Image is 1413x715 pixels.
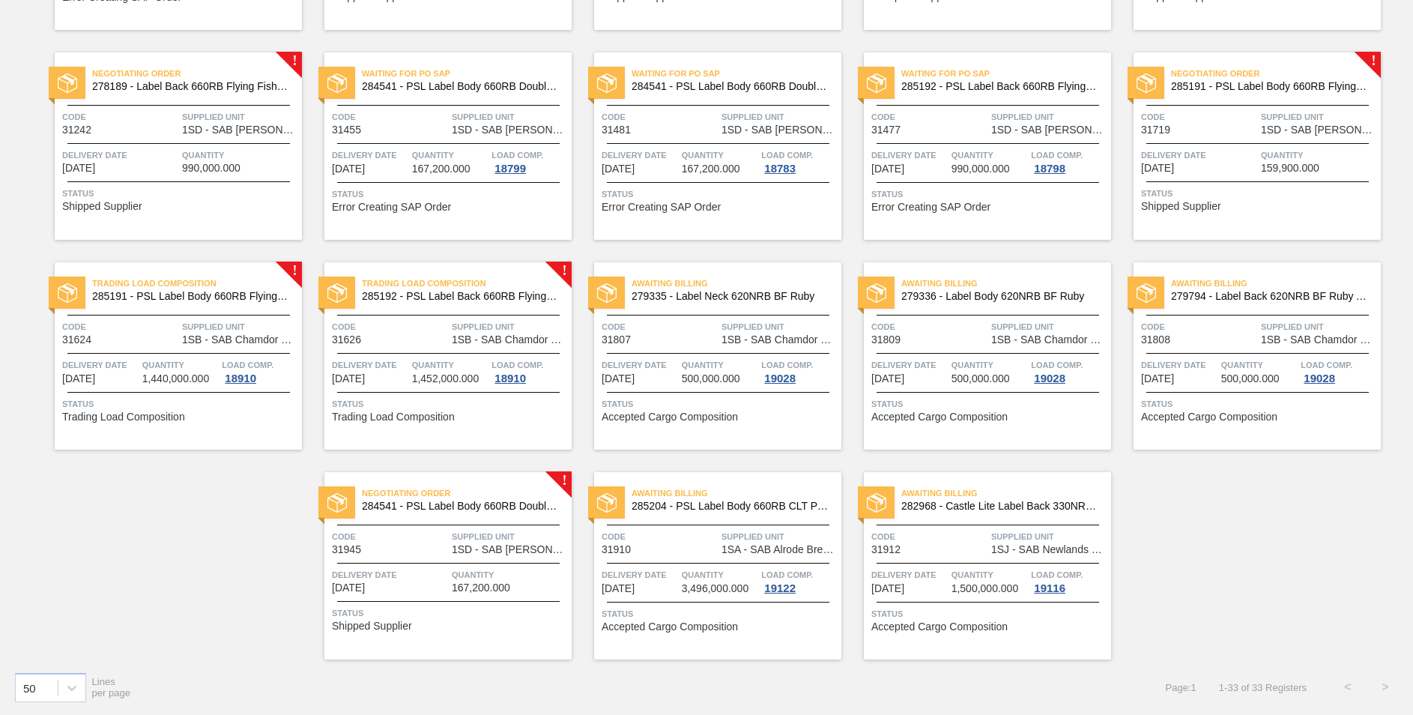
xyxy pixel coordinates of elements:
[602,319,718,334] span: Code
[871,124,901,136] span: 31477
[222,372,259,384] div: 18910
[602,396,838,411] span: Status
[62,109,178,124] span: Code
[332,187,568,202] span: Status
[1141,201,1221,212] span: Shipped Supplier
[1031,148,1083,163] span: Load Comp.
[452,582,510,594] span: 167,200.000
[632,291,829,302] span: 279335 - Label Neck 620NRB BF Ruby
[362,486,572,501] span: Negotiating Order
[1329,669,1367,706] button: <
[951,148,1028,163] span: Quantity
[602,621,738,633] span: Accepted Cargo Composition
[761,567,838,594] a: Load Comp.19122
[1031,582,1068,594] div: 19116
[572,52,841,240] a: statusWaiting for PO SAP284541 - PSL Label Body 660RB Double Malt 23Code31481Supplied Unit1SD - S...
[332,544,361,555] span: 31945
[632,276,841,291] span: Awaiting Billing
[62,163,95,174] span: 08/29/2025
[452,334,568,346] span: 1SB - SAB Chamdor Brewery
[62,124,91,136] span: 31242
[1171,66,1381,81] span: Negotiating Order
[327,73,347,93] img: status
[491,357,568,384] a: Load Comp.18910
[867,73,886,93] img: status
[1261,148,1377,163] span: Quantity
[1261,109,1377,124] span: Supplied Unit
[32,52,302,240] a: !statusNegotiating Order278189 - Label Back 660RB Flying Fish Lemon 2020Code31242Supplied Unit1SD...
[1141,186,1377,201] span: Status
[871,621,1008,633] span: Accepted Cargo Composition
[1141,334,1170,346] span: 31808
[871,411,1008,423] span: Accepted Cargo Composition
[332,202,451,213] span: Error Creating SAP Order
[632,81,829,92] span: 284541 - PSL Label Body 660RB Double Malt 23
[602,148,678,163] span: Delivery Date
[602,583,635,594] span: 09/20/2025
[871,334,901,346] span: 31809
[62,411,185,423] span: Trading Load Composition
[871,109,987,124] span: Code
[991,124,1107,136] span: 1SD - SAB Rosslyn Brewery
[302,262,572,450] a: !statusTrading Load Composition285192 - PSL Label Back 660RB FlyingFish Lemon PUCode31626Supplied...
[62,357,139,372] span: Delivery Date
[761,372,799,384] div: 19028
[302,472,572,660] a: !statusNegotiating Order284541 - PSL Label Body 660RB Double Malt 23Code31945Supplied Unit1SD - S...
[901,81,1099,92] span: 285192 - PSL Label Back 660RB FlyingFish Lemon PU
[1301,372,1338,384] div: 19028
[452,544,568,555] span: 1SD - SAB Rosslyn Brewery
[632,486,841,501] span: Awaiting Billing
[632,501,829,512] span: 285204 - PSL Label Body 660RB CLT PU 25
[412,148,488,163] span: Quantity
[1261,334,1377,346] span: 1SB - SAB Chamdor Brewery
[1031,372,1068,384] div: 19028
[491,148,568,175] a: Load Comp.18799
[1141,124,1170,136] span: 31719
[871,544,901,555] span: 31912
[721,319,838,334] span: Supplied Unit
[841,472,1111,660] a: statusAwaiting Billing282968 - Castle Lite Label Back 330NRB Booster 1Code31912Supplied Unit1SJ -...
[871,202,990,213] span: Error Creating SAP Order
[867,493,886,513] img: status
[332,582,365,594] span: 09/19/2025
[1141,357,1217,372] span: Delivery Date
[602,567,678,582] span: Delivery Date
[491,372,529,384] div: 18910
[871,567,948,582] span: Delivery Date
[602,334,631,346] span: 31807
[761,582,799,594] div: 19122
[327,283,347,303] img: status
[332,396,568,411] span: Status
[362,276,572,291] span: Trading Load Composition
[332,148,408,163] span: Delivery Date
[871,373,904,384] span: 09/18/2025
[1137,283,1156,303] img: status
[222,357,273,372] span: Load Comp.
[62,334,91,346] span: 31624
[412,373,479,384] span: 1,452,000.000
[901,486,1111,501] span: Awaiting Billing
[951,583,1019,594] span: 1,500,000.000
[1141,148,1257,163] span: Delivery Date
[142,357,219,372] span: Quantity
[602,163,635,175] span: 09/06/2025
[58,283,77,303] img: status
[682,567,758,582] span: Quantity
[62,186,298,201] span: Status
[602,373,635,384] span: 09/18/2025
[632,66,841,81] span: Waiting for PO SAP
[1261,319,1377,334] span: Supplied Unit
[1141,163,1174,174] span: 09/12/2025
[332,606,568,621] span: Status
[991,109,1107,124] span: Supplied Unit
[362,81,560,92] span: 284541 - PSL Label Body 660RB Double Malt 23
[991,529,1107,544] span: Supplied Unit
[761,148,838,175] a: Load Comp.18783
[452,529,568,544] span: Supplied Unit
[602,124,631,136] span: 31481
[871,163,904,175] span: 09/06/2025
[871,148,948,163] span: Delivery Date
[362,66,572,81] span: Waiting for PO SAP
[871,529,987,544] span: Code
[572,472,841,660] a: statusAwaiting Billing285204 - PSL Label Body 660RB CLT PU 25Code31910Supplied Unit1SA - SAB Alro...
